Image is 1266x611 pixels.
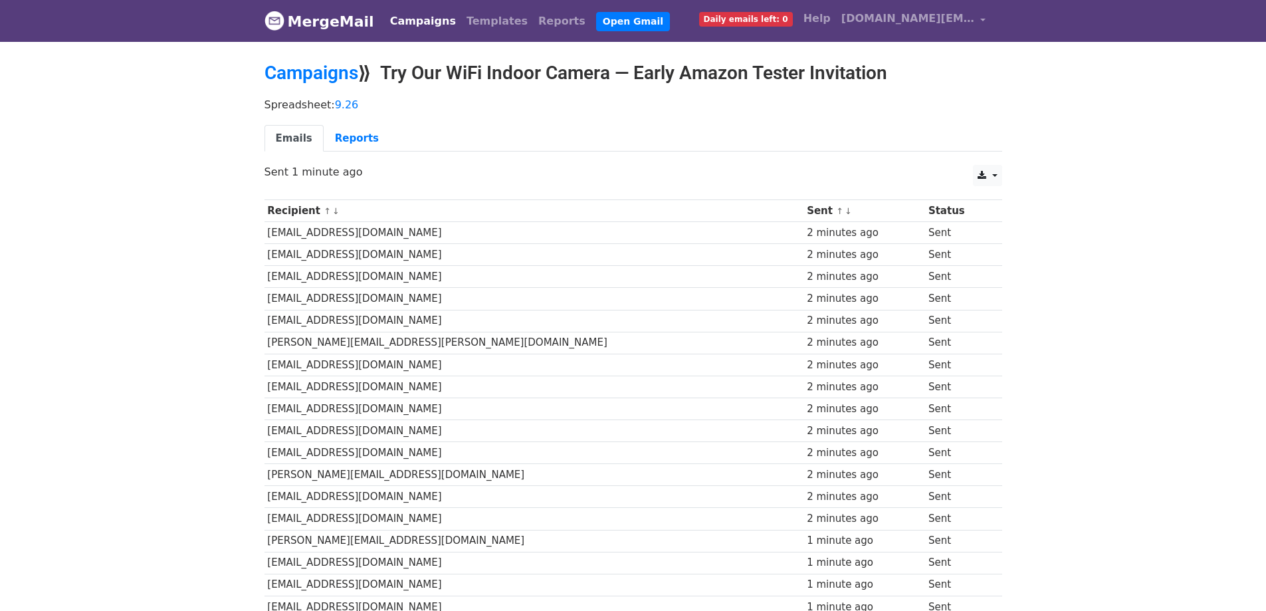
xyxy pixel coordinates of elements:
td: [PERSON_NAME][EMAIL_ADDRESS][DOMAIN_NAME] [264,464,804,486]
div: 2 minutes ago [807,358,922,373]
td: Sent [925,398,992,420]
th: Sent [803,200,925,222]
div: 2 minutes ago [807,313,922,328]
a: Daily emails left: 0 [694,5,798,32]
td: Sent [925,244,992,266]
td: Sent [925,464,992,486]
span: Daily emails left: 0 [699,12,793,27]
th: Status [925,200,992,222]
td: [EMAIL_ADDRESS][DOMAIN_NAME] [264,266,804,288]
td: [EMAIL_ADDRESS][DOMAIN_NAME] [264,552,804,574]
td: [EMAIL_ADDRESS][DOMAIN_NAME] [264,376,804,398]
td: [EMAIL_ADDRESS][DOMAIN_NAME] [264,310,804,332]
td: Sent [925,508,992,530]
div: 2 minutes ago [807,402,922,417]
a: ↓ [332,206,340,216]
td: [EMAIL_ADDRESS][DOMAIN_NAME] [264,244,804,266]
th: Recipient [264,200,804,222]
td: [EMAIL_ADDRESS][DOMAIN_NAME] [264,288,804,310]
h2: ⟫ Try Our WiFi Indoor Camera — Early Amazon Tester Invitation [264,62,1002,84]
div: 2 minutes ago [807,511,922,527]
td: [EMAIL_ADDRESS][DOMAIN_NAME] [264,486,804,508]
td: Sent [925,442,992,464]
a: ↑ [324,206,331,216]
td: Sent [925,486,992,508]
div: 2 minutes ago [807,445,922,461]
a: Emails [264,125,324,152]
a: Campaigns [385,8,461,35]
div: 1 minute ago [807,533,922,549]
a: 9.26 [335,98,359,111]
div: 2 minutes ago [807,247,922,263]
td: [EMAIL_ADDRESS][DOMAIN_NAME] [264,508,804,530]
div: 2 minutes ago [807,291,922,306]
td: [EMAIL_ADDRESS][DOMAIN_NAME] [264,442,804,464]
td: Sent [925,288,992,310]
td: Sent [925,530,992,552]
div: 2 minutes ago [807,335,922,350]
td: Sent [925,310,992,332]
a: ↓ [845,206,852,216]
td: [EMAIL_ADDRESS][DOMAIN_NAME] [264,354,804,376]
td: Sent [925,376,992,398]
td: Sent [925,354,992,376]
div: 2 minutes ago [807,489,922,505]
td: [PERSON_NAME][EMAIL_ADDRESS][PERSON_NAME][DOMAIN_NAME] [264,332,804,354]
p: Spreadsheet: [264,98,1002,112]
td: Sent [925,266,992,288]
div: 2 minutes ago [807,467,922,483]
p: Sent 1 minute ago [264,165,1002,179]
td: [PERSON_NAME][EMAIL_ADDRESS][DOMAIN_NAME] [264,530,804,552]
div: 2 minutes ago [807,269,922,285]
div: 2 minutes ago [807,225,922,241]
a: Help [798,5,836,32]
div: 1 minute ago [807,555,922,570]
td: [EMAIL_ADDRESS][DOMAIN_NAME] [264,574,804,596]
td: Sent [925,222,992,244]
a: MergeMail [264,7,374,35]
td: [EMAIL_ADDRESS][DOMAIN_NAME] [264,420,804,442]
td: Sent [925,420,992,442]
td: [EMAIL_ADDRESS][DOMAIN_NAME] [264,398,804,420]
td: [EMAIL_ADDRESS][DOMAIN_NAME] [264,222,804,244]
td: Sent [925,552,992,574]
td: Sent [925,574,992,596]
div: 1 minute ago [807,577,922,592]
a: Reports [324,125,390,152]
a: ↑ [836,206,843,216]
img: MergeMail logo [264,11,284,31]
a: Open Gmail [596,12,670,31]
a: Templates [461,8,533,35]
span: [DOMAIN_NAME][EMAIL_ADDRESS][PERSON_NAME][DOMAIN_NAME] [841,11,974,27]
a: Reports [533,8,591,35]
a: Campaigns [264,62,358,84]
td: Sent [925,332,992,354]
div: 2 minutes ago [807,380,922,395]
div: 2 minutes ago [807,424,922,439]
a: [DOMAIN_NAME][EMAIL_ADDRESS][PERSON_NAME][DOMAIN_NAME] [836,5,992,37]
